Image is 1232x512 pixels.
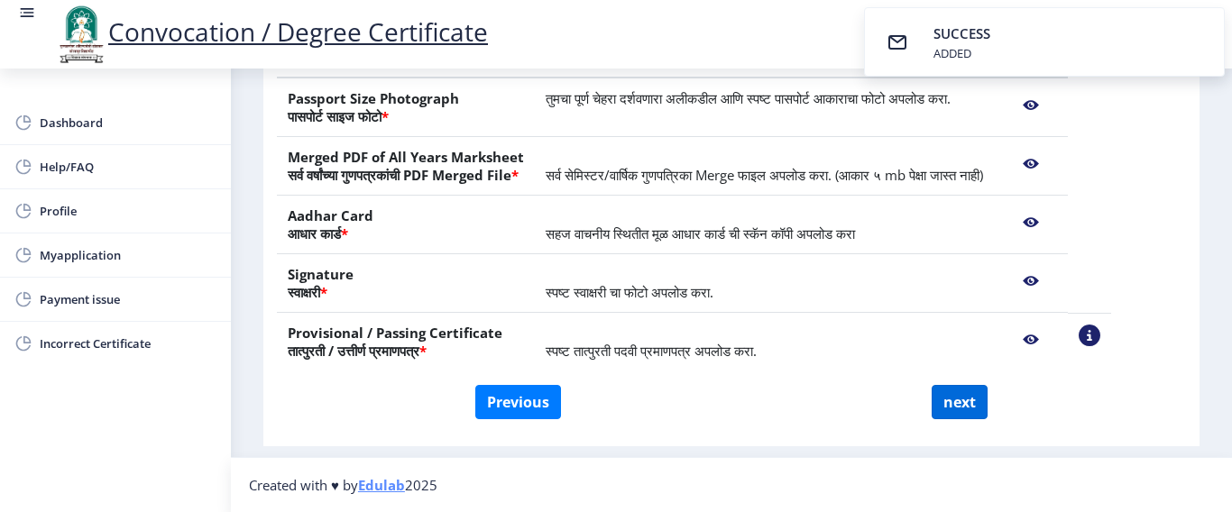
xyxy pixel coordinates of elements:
span: सर्व सेमिस्टर/वार्षिक गुणपत्रिका Merge फाइल अपलोड करा. (आकार ५ mb पेक्षा जास्त नाही) [546,166,983,184]
div: ADDED [933,45,994,61]
span: Created with ♥ by 2025 [249,476,437,494]
nb-action: View File [1005,89,1057,122]
nb-action: View File [1005,265,1057,297]
nb-action: View File [1005,206,1057,239]
a: Edulab [358,476,405,494]
a: Convocation / Degree Certificate [54,14,488,49]
th: Passport Size Photograph पासपोर्ट साइज फोटो [277,78,535,137]
span: Dashboard [40,112,216,133]
th: Aadhar Card आधार कार्ड [277,196,535,254]
nb-action: View File [1005,324,1057,356]
th: Provisional / Passing Certificate तात्पुरती / उत्तीर्ण प्रमाणपत्र [277,313,535,371]
img: logo [54,4,108,65]
span: Myapplication [40,244,216,266]
span: Payment issue [40,288,216,310]
span: SUCCESS [933,24,990,42]
nb-action: View Sample PDC [1079,325,1100,346]
span: स्पष्ट तात्पुरती पदवी प्रमाणपत्र अपलोड करा. [546,342,757,360]
button: next [932,385,988,419]
span: Profile [40,200,216,222]
th: Merged PDF of All Years Marksheet सर्व वर्षांच्या गुणपत्रकांची PDF Merged File [277,137,535,196]
button: Previous [475,385,561,419]
span: सहज वाचनीय स्थितीत मूळ आधार कार्ड ची स्कॅन कॉपी अपलोड करा [546,224,855,242]
th: Signature स्वाक्षरी [277,254,535,313]
td: तुमचा पूर्ण चेहरा दर्शवणारा अलीकडील आणि स्पष्ट पासपोर्ट आकाराचा फोटो अपलोड करा. [535,78,994,137]
span: Incorrect Certificate [40,333,216,354]
nb-action: View File [1005,148,1057,180]
span: Help/FAQ [40,156,216,178]
span: स्पष्ट स्वाक्षरी चा फोटो अपलोड करा. [546,283,713,301]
